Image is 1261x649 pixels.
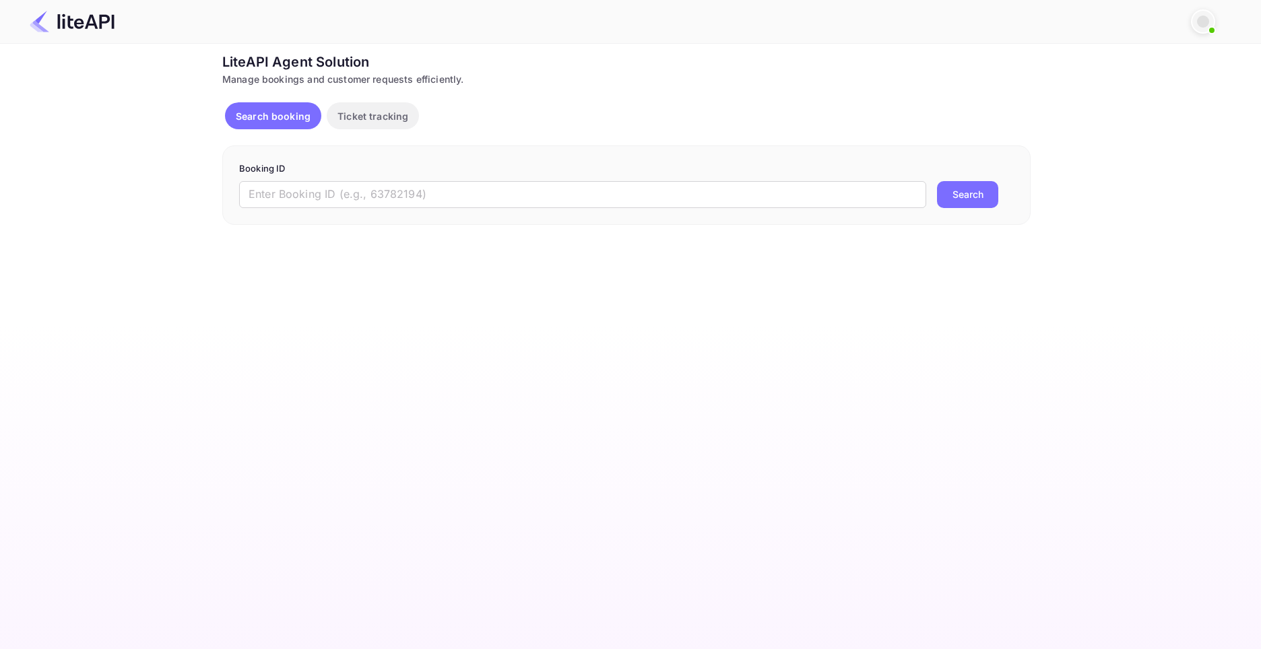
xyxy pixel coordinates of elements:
div: LiteAPI Agent Solution [222,52,1031,72]
img: LiteAPI Logo [30,11,115,32]
p: Ticket tracking [337,109,408,123]
div: Manage bookings and customer requests efficiently. [222,72,1031,86]
button: Search [937,181,998,208]
p: Booking ID [239,162,1014,176]
input: Enter Booking ID (e.g., 63782194) [239,181,926,208]
p: Search booking [236,109,311,123]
